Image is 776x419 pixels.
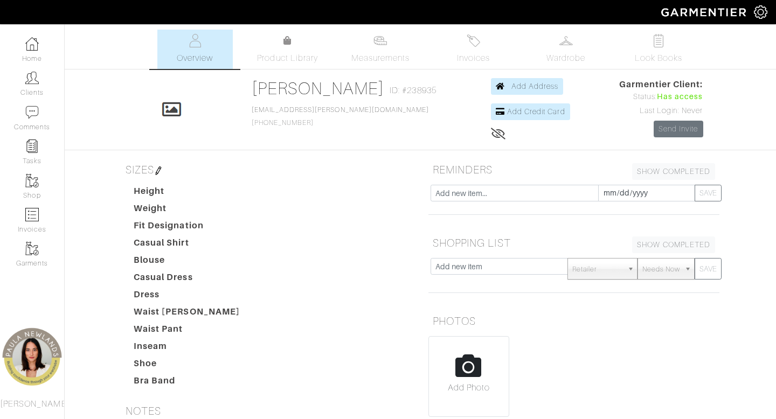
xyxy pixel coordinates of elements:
img: orders-icon-0abe47150d42831381b5fb84f609e132dff9fe21cb692f30cb5eec754e2cba89.png [25,208,39,221]
a: Look Books [621,30,696,69]
span: Needs Now [642,259,680,280]
dt: Blouse [126,254,248,271]
span: Add Credit Card [507,107,565,116]
span: Overview [177,52,213,65]
img: dashboard-icon-dbcd8f5a0b271acd01030246c82b418ddd0df26cd7fceb0bd07c9910d44c42f6.png [25,37,39,51]
a: Measurements [343,30,419,69]
img: reminder-icon-8004d30b9f0a5d33ae49ab947aed9ed385cf756f9e5892f1edd6e32f2345188e.png [25,139,39,153]
dt: Waist [PERSON_NAME] [126,305,248,323]
img: pen-cf24a1663064a2ec1b9c1bd2387e9de7a2fa800b781884d57f21acf72779bad2.png [154,166,163,175]
span: Has access [657,91,703,103]
dt: Height [126,185,248,202]
img: clients-icon-6bae9207a08558b7cb47a8932f037763ab4055f8c8b6bfacd5dc20c3e0201464.png [25,71,39,85]
h5: PHOTOS [428,310,719,332]
dt: Weight [126,202,248,219]
a: Overview [157,30,233,69]
a: SHOW COMPLETED [632,163,715,180]
h5: SIZES [121,159,412,180]
dt: Waist Pant [126,323,248,340]
span: Retailer [572,259,623,280]
button: SAVE [695,258,722,280]
dt: Casual Dress [126,271,248,288]
a: Send Invite [654,121,703,137]
dt: Dress [126,288,248,305]
div: Last Login: Never [619,105,703,117]
img: orders-27d20c2124de7fd6de4e0e44c1d41de31381a507db9b33961299e4e07d508b8c.svg [467,34,480,47]
span: Garmentier Client: [619,78,703,91]
img: garments-icon-b7da505a4dc4fd61783c78ac3ca0ef83fa9d6f193b1c9dc38574b1d14d53ca28.png [25,242,39,255]
h5: SHOPPING LIST [428,232,719,254]
a: Invoices [435,30,511,69]
img: comment-icon-a0a6a9ef722e966f86d9cbdc48e553b5cf19dbc54f86b18d962a5391bc8f6eb6.png [25,106,39,119]
img: garmentier-logo-header-white-b43fb05a5012e4ada735d5af1a66efaba907eab6374d6393d1fbf88cb4ef424d.png [656,3,754,22]
h5: REMINDERS [428,159,719,180]
span: Look Books [635,52,683,65]
span: Measurements [351,52,410,65]
input: Add new item... [431,185,599,201]
a: [EMAIL_ADDRESS][PERSON_NAME][DOMAIN_NAME] [252,106,429,114]
a: Add Credit Card [491,103,570,120]
dt: Fit Designation [126,219,248,236]
img: gear-icon-white-bd11855cb880d31180b6d7d6211b90ccbf57a29d726f0c71d8c61bd08dd39cc2.png [754,5,767,19]
a: Add Address [491,78,564,95]
button: SAVE [695,185,722,201]
dt: Shoe [126,357,248,374]
img: wardrobe-487a4870c1b7c33e795ec22d11cfc2ed9d08956e64fb3008fe2437562e282088.svg [559,34,573,47]
a: [PERSON_NAME] [252,79,385,98]
dt: Bra Band [126,374,248,392]
img: garments-icon-b7da505a4dc4fd61783c78ac3ca0ef83fa9d6f193b1c9dc38574b1d14d53ca28.png [25,174,39,187]
img: basicinfo-40fd8af6dae0f16599ec9e87c0ef1c0a1fdea2edbe929e3d69a839185d80c458.svg [188,34,202,47]
a: SHOW COMPLETED [632,236,715,253]
a: Product Library [250,34,325,65]
span: Invoices [457,52,490,65]
a: Wardrobe [528,30,604,69]
span: ID: #238935 [390,84,436,97]
span: [PHONE_NUMBER] [252,106,429,127]
span: Wardrobe [546,52,585,65]
dt: Inseam [126,340,248,357]
dt: Casual Shirt [126,236,248,254]
span: Add Address [511,82,559,90]
input: Add new item [431,258,568,275]
img: measurements-466bbee1fd09ba9460f595b01e5d73f9e2bff037440d3c8f018324cb6cdf7a4a.svg [373,34,387,47]
span: Product Library [257,52,318,65]
img: todo-9ac3debb85659649dc8f770b8b6100bb5dab4b48dedcbae339e5042a72dfd3cc.svg [652,34,666,47]
div: Status: [619,91,703,103]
